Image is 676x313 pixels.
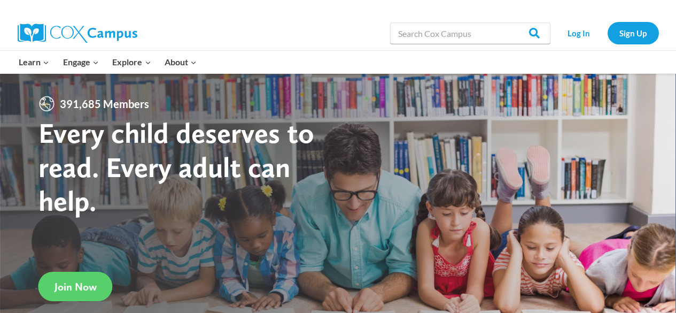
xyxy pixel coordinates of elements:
nav: Primary Navigation [12,51,204,73]
span: 391,685 Members [56,95,153,112]
span: About [165,55,197,69]
nav: Secondary Navigation [556,22,659,44]
a: Log In [556,22,602,44]
a: Join Now [38,272,113,301]
span: Learn [19,55,49,69]
span: Engage [63,55,99,69]
a: Sign Up [608,22,659,44]
strong: Every child deserves to read. Every adult can help. [38,116,314,218]
span: Explore [112,55,151,69]
input: Search Cox Campus [390,22,550,44]
span: Join Now [55,280,97,293]
img: Cox Campus [18,24,137,43]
